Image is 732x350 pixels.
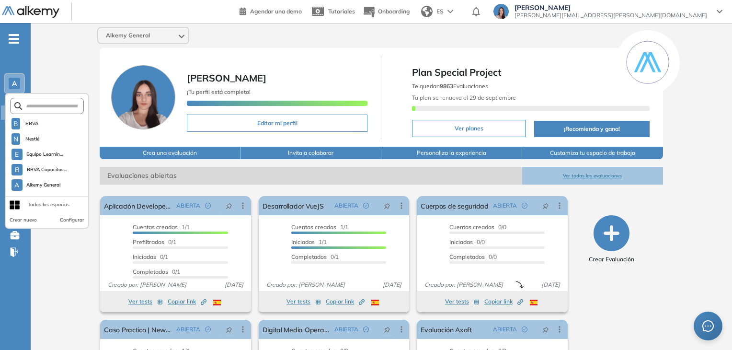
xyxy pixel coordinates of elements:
[589,215,634,264] button: Crear Evaluación
[100,147,240,159] button: Crea una evaluación
[250,8,302,15] span: Agendar una demo
[133,268,168,275] span: Completados
[9,38,19,40] i: -
[412,65,649,80] span: Plan Special Project
[104,280,190,289] span: Creado por: [PERSON_NAME]
[111,65,175,129] img: Foto de perfil
[522,203,527,209] span: check-circle
[534,121,649,137] button: ¡Recomienda y gana!
[291,223,336,231] span: Cuentas creadas
[286,296,321,307] button: Ver tests
[484,296,523,307] button: Copiar link
[128,296,163,307] button: Ver tests
[187,88,251,95] span: ¡Tu perfil está completo!
[522,147,663,159] button: Customiza tu espacio de trabajo
[334,201,358,210] span: ABIERTA
[133,223,190,231] span: 1/1
[14,181,19,189] span: A
[133,238,176,245] span: 0/1
[187,115,367,132] button: Editar mi perfil
[205,203,211,209] span: check-circle
[221,280,247,289] span: [DATE]
[263,320,331,339] a: Digital Media Operations Manager
[133,253,168,260] span: 0/1
[218,198,240,213] button: pushpin
[240,5,302,16] a: Agendar una demo
[326,296,365,307] button: Copiar link
[384,326,390,333] span: pushpin
[468,94,516,101] b: 29 de septiembre
[291,253,327,260] span: Completados
[412,94,516,101] span: Tu plan se renueva el
[15,151,19,158] span: E
[449,253,485,260] span: Completados
[412,120,526,137] button: Ver planes
[371,300,379,305] img: ESP
[449,238,485,245] span: 0/0
[326,297,365,306] span: Copiar link
[291,238,315,245] span: Iniciadas
[377,322,398,337] button: pushpin
[421,196,489,215] a: Cuerpos de seguridad
[493,325,517,334] span: ABIERTA
[412,82,488,90] span: Te quedan Evaluaciones
[10,216,37,224] button: Crear nuevo
[684,304,732,350] div: Widget de chat
[133,238,164,245] span: Prefiltrados
[378,8,410,15] span: Onboarding
[226,326,232,333] span: pushpin
[60,216,84,224] button: Configurar
[176,325,200,334] span: ABIERTA
[291,253,339,260] span: 0/1
[291,238,327,245] span: 1/1
[363,327,369,332] span: check-circle
[542,202,549,210] span: pushpin
[104,320,172,339] a: Caso Practico | Newsan | Digital Media Manager
[384,202,390,210] span: pushpin
[12,80,17,87] span: A
[436,7,444,16] span: ES
[449,223,494,231] span: Cuentas creadas
[449,238,473,245] span: Iniciadas
[100,167,522,185] span: Evaluaciones abiertas
[133,268,180,275] span: 0/1
[263,280,349,289] span: Creado por: [PERSON_NAME]
[493,201,517,210] span: ABIERTA
[379,280,405,289] span: [DATE]
[684,304,732,350] iframe: Chat Widget
[363,203,369,209] span: check-circle
[26,151,63,158] span: Equipo Learnin...
[522,327,527,332] span: check-circle
[226,202,232,210] span: pushpin
[515,12,707,19] span: [PERSON_NAME][EMAIL_ADDRESS][PERSON_NAME][DOMAIN_NAME]
[26,166,67,174] span: BBVA Capacitac...
[447,10,453,13] img: arrow
[421,280,507,289] span: Creado por: [PERSON_NAME]
[522,167,663,185] button: Ver todas las evaluaciones
[377,198,398,213] button: pushpin
[26,181,61,189] span: Alkemy General
[218,322,240,337] button: pushpin
[535,198,556,213] button: pushpin
[449,253,497,260] span: 0/0
[2,6,59,18] img: Logo
[187,72,266,84] span: [PERSON_NAME]
[205,327,211,332] span: check-circle
[542,326,549,333] span: pushpin
[291,223,348,231] span: 1/1
[440,82,453,90] b: 9863
[13,120,18,128] span: B
[334,325,358,334] span: ABIERTA
[168,297,206,306] span: Copiar link
[530,300,538,305] img: ESP
[535,322,556,337] button: pushpin
[24,120,40,128] span: BBVA
[133,253,156,260] span: Iniciadas
[15,166,20,174] span: B
[263,196,324,215] a: Desarrollador VueJS
[24,135,41,143] span: Nestlé
[445,296,480,307] button: Ver tests
[176,201,200,210] span: ABIERTA
[421,320,472,339] a: Evaluación Axoft
[104,196,172,215] a: Aplicación Developer Alkemy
